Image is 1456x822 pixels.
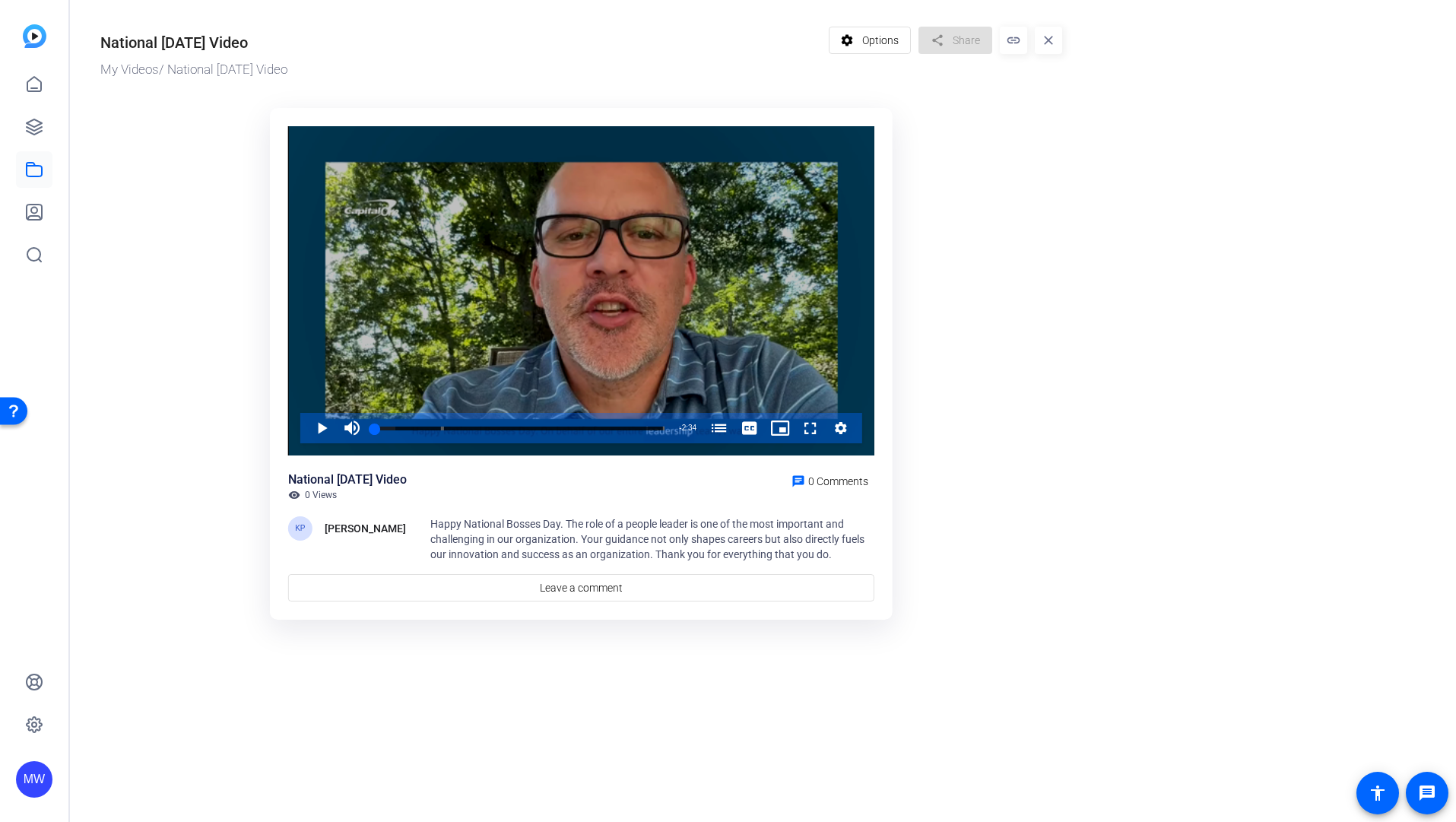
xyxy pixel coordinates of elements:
[791,474,805,488] mat-icon: chat
[306,413,337,443] button: Play
[100,31,248,54] div: National [DATE] Video
[540,580,623,596] span: Leave a comment
[337,413,367,443] button: Mute
[704,413,734,443] button: Chapters
[1418,784,1436,802] mat-icon: message
[288,516,312,541] div: KP
[808,475,868,487] span: 0 Comments
[325,519,406,538] div: [PERSON_NAME]
[734,413,765,443] button: Captions
[1369,784,1387,802] mat-icon: accessibility
[838,26,857,55] mat-icon: settings
[430,518,864,560] span: Happy National Bosses Day. The role of a people leader is one of the most important and challengi...
[100,60,821,80] div: / National [DATE] Video
[785,471,874,489] a: 0 Comments
[100,62,159,77] a: My Videos
[829,27,912,54] button: Options
[375,427,665,430] div: Progress Bar
[288,574,874,601] a: Leave a comment
[16,761,52,798] div: MW
[288,126,874,456] div: Video Player
[288,489,300,501] mat-icon: visibility
[682,424,696,432] span: 2:34
[305,489,337,501] span: 0 Views
[23,24,46,48] img: blue-gradient.svg
[765,413,795,443] button: Picture-in-Picture
[1000,27,1027,54] mat-icon: link
[288,471,407,489] div: National [DATE] Video
[862,26,899,55] span: Options
[795,413,826,443] button: Fullscreen
[1035,27,1062,54] mat-icon: close
[679,424,681,432] span: -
